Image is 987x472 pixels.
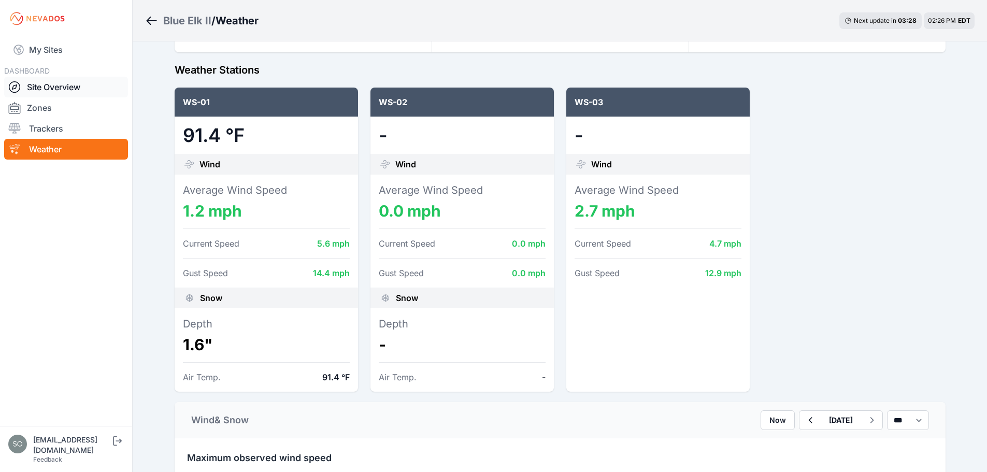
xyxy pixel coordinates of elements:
[379,237,435,250] dt: Current Speed
[183,183,350,197] dt: Average Wind Speed
[175,63,946,77] h2: Weather Stations
[379,125,546,146] dd: -
[591,158,612,170] span: Wind
[761,410,795,430] button: Now
[183,335,350,354] dd: 1.6"
[379,267,424,279] dt: Gust Speed
[542,371,546,383] dd: -
[183,267,228,279] dt: Gust Speed
[4,77,128,97] a: Site Overview
[200,292,222,304] span: Snow
[705,267,741,279] dd: 12.9 mph
[566,88,750,117] div: WS-03
[4,118,128,139] a: Trackers
[4,37,128,62] a: My Sites
[317,237,350,250] dd: 5.6 mph
[898,17,917,25] div: 03 : 28
[313,267,350,279] dd: 14.4 mph
[958,17,970,24] span: EDT
[199,158,220,170] span: Wind
[8,435,27,453] img: solarae@invenergy.com
[216,13,259,28] h3: Weather
[211,13,216,28] span: /
[575,237,631,250] dt: Current Speed
[4,66,50,75] span: DASHBOARD
[183,237,239,250] dt: Current Speed
[183,371,221,383] dt: Air Temp.
[396,292,418,304] span: Snow
[575,125,741,146] dd: -
[512,237,546,250] dd: 0.0 mph
[4,139,128,160] a: Weather
[33,435,111,455] div: [EMAIL_ADDRESS][DOMAIN_NAME]
[379,335,546,354] dd: -
[370,88,554,117] div: WS-02
[512,267,546,279] dd: 0.0 mph
[928,17,956,24] span: 02:26 PM
[163,13,211,28] a: Blue Elk II
[33,455,62,463] a: Feedback
[575,202,741,220] dd: 2.7 mph
[709,237,741,250] dd: 4.7 mph
[379,202,546,220] dd: 0.0 mph
[854,17,896,24] span: Next update in
[175,438,946,465] div: Maximum observed wind speed
[183,202,350,220] dd: 1.2 mph
[8,10,66,27] img: Nevados
[191,413,249,427] div: Wind & Snow
[322,371,350,383] dd: 91.4 °F
[183,125,350,146] dd: 91.4 °F
[575,267,620,279] dt: Gust Speed
[379,183,546,197] dt: Average Wind Speed
[821,411,861,430] button: [DATE]
[183,317,350,331] dt: Depth
[175,88,358,117] div: WS-01
[379,317,546,331] dt: Depth
[4,97,128,118] a: Zones
[379,371,417,383] dt: Air Temp.
[575,183,741,197] dt: Average Wind Speed
[145,7,259,34] nav: Breadcrumb
[395,158,416,170] span: Wind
